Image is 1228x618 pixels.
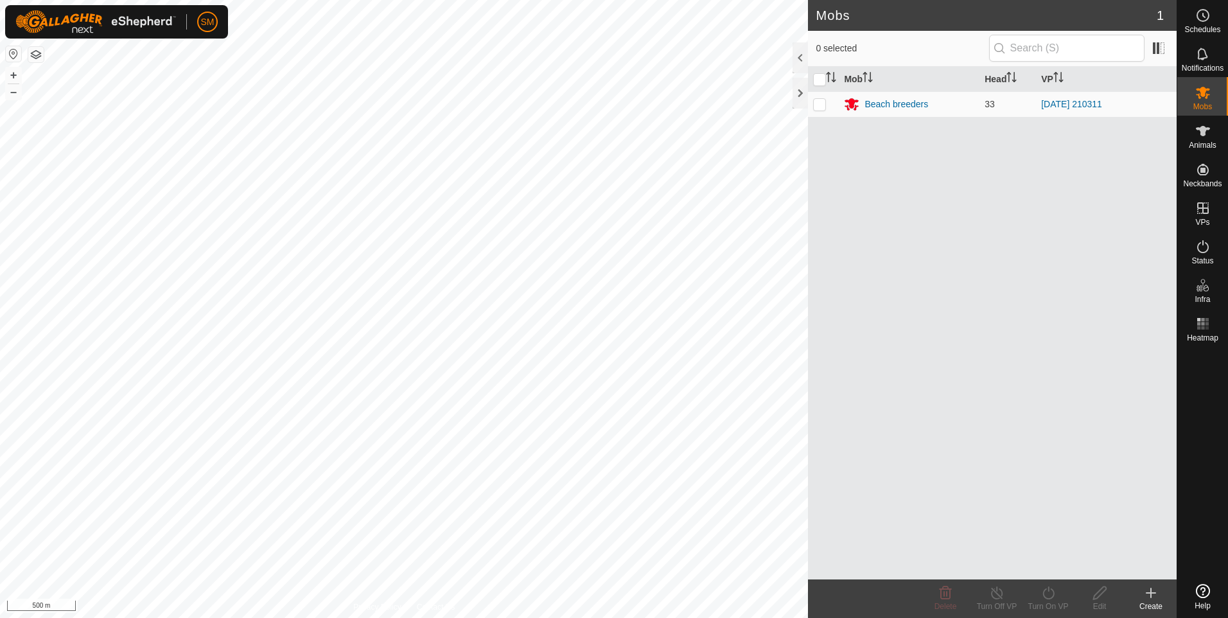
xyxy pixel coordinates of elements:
[1195,296,1210,303] span: Infra
[934,602,957,611] span: Delete
[28,47,44,62] button: Map Layers
[971,601,1022,612] div: Turn Off VP
[1193,103,1212,110] span: Mobs
[989,35,1145,62] input: Search (S)
[6,46,21,62] button: Reset Map
[1177,579,1228,615] a: Help
[1184,26,1220,33] span: Schedules
[1006,74,1017,84] p-sorticon: Activate to sort
[6,84,21,100] button: –
[1187,334,1218,342] span: Heatmap
[985,99,995,109] span: 33
[1074,601,1125,612] div: Edit
[1182,64,1224,72] span: Notifications
[1195,602,1211,610] span: Help
[816,42,988,55] span: 0 selected
[863,74,873,84] p-sorticon: Activate to sort
[1195,218,1209,226] span: VPs
[1191,257,1213,265] span: Status
[1041,99,1102,109] a: [DATE] 210311
[1022,601,1074,612] div: Turn On VP
[864,98,928,111] div: Beach breeders
[1157,6,1164,25] span: 1
[1053,74,1064,84] p-sorticon: Activate to sort
[15,10,176,33] img: Gallagher Logo
[839,67,979,92] th: Mob
[826,74,836,84] p-sorticon: Activate to sort
[417,601,455,613] a: Contact Us
[1189,141,1216,149] span: Animals
[6,67,21,83] button: +
[1036,67,1177,92] th: VP
[353,601,401,613] a: Privacy Policy
[816,8,1156,23] h2: Mobs
[1183,180,1222,188] span: Neckbands
[201,15,215,29] span: SM
[1125,601,1177,612] div: Create
[979,67,1036,92] th: Head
